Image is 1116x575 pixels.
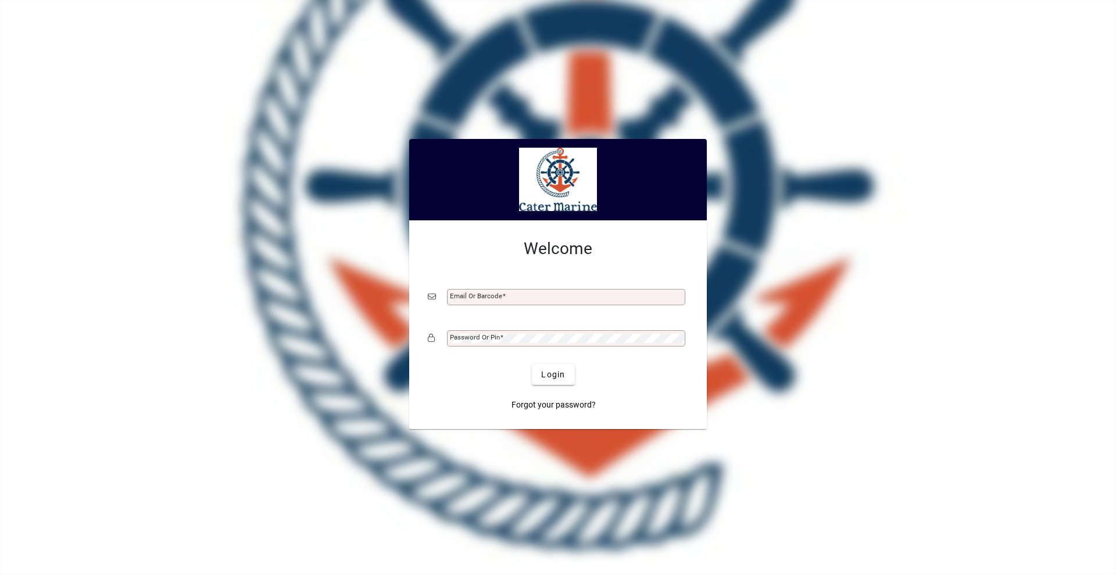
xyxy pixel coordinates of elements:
[512,399,596,411] span: Forgot your password?
[450,333,500,341] mat-label: Password or Pin
[428,239,688,259] h2: Welcome
[532,364,574,385] button: Login
[541,369,565,381] span: Login
[450,292,502,300] mat-label: Email or Barcode
[507,394,600,415] a: Forgot your password?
